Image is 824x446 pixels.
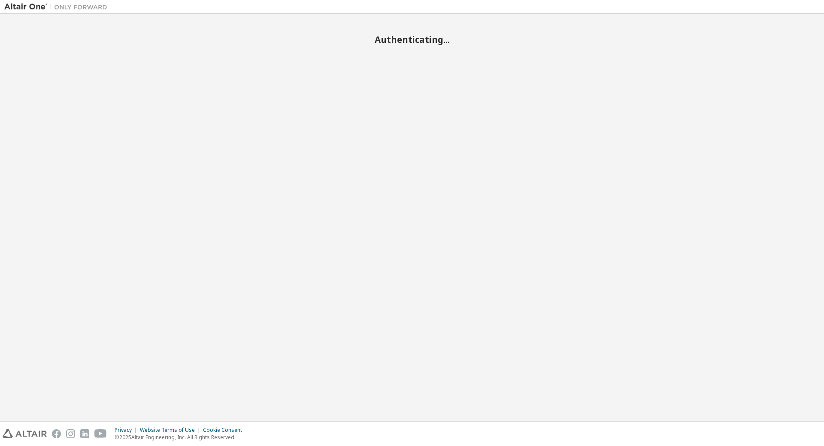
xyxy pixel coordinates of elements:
div: Website Terms of Use [140,427,203,434]
img: linkedin.svg [80,429,89,438]
img: facebook.svg [52,429,61,438]
img: instagram.svg [66,429,75,438]
h2: Authenticating... [4,34,820,45]
div: Cookie Consent [203,427,247,434]
img: youtube.svg [94,429,107,438]
img: Altair One [4,3,112,11]
div: Privacy [115,427,140,434]
p: © 2025 Altair Engineering, Inc. All Rights Reserved. [115,434,247,441]
img: altair_logo.svg [3,429,47,438]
